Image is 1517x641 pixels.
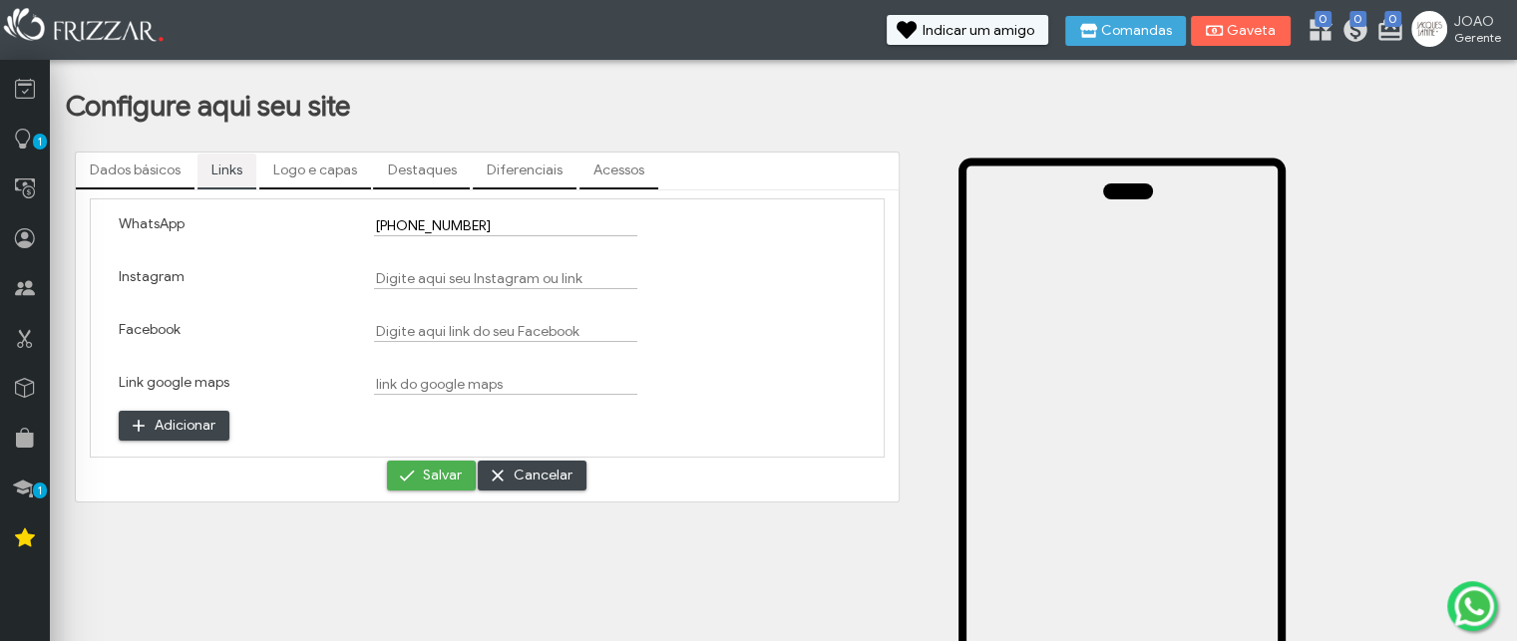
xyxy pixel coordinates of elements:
span: 1 [33,482,47,498]
a: 0 [1307,16,1327,48]
a: 0 [1341,16,1361,48]
a: Diferenciais [473,154,576,187]
a: Dados básicos [76,154,194,187]
a: Links [197,154,256,187]
button: Comandas [1065,16,1186,46]
label: Facebook [119,321,181,338]
span: Comandas [1101,24,1172,38]
span: Salvar [423,461,462,490]
a: Acessos [579,154,658,187]
button: Adicionar [119,411,229,441]
span: JOAO [1454,13,1501,30]
span: Gerente [1454,30,1501,45]
a: Logo e capas [259,154,371,187]
button: Salvar [387,461,476,490]
label: Link google maps [119,374,229,391]
input: link do google maps [374,374,637,395]
span: 0 [1349,11,1366,27]
button: Gaveta [1191,16,1291,46]
label: Instagram [119,268,185,285]
a: JOAO Gerente [1411,11,1507,51]
a: 0 [1376,16,1396,48]
input: Digite aqui link do seu Facebook [374,321,637,342]
span: Adicionar [155,411,215,441]
span: Cancelar [514,461,572,490]
img: whatsapp.png [1450,582,1498,630]
span: 0 [1315,11,1331,27]
span: 1 [33,134,47,150]
a: Destaques [373,154,470,187]
button: Cancelar [478,461,586,490]
input: Digite aqui o whatsapp ou link [374,215,637,236]
input: Digite aqui seu Instagram ou link [374,268,637,289]
span: 0 [1384,11,1401,27]
button: Indicar um amigo [887,15,1048,45]
span: Indicar um amigo [923,24,1034,38]
h1: Configure aqui seu site [66,89,1511,124]
label: WhatsApp [119,215,185,232]
span: Gaveta [1227,24,1277,38]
